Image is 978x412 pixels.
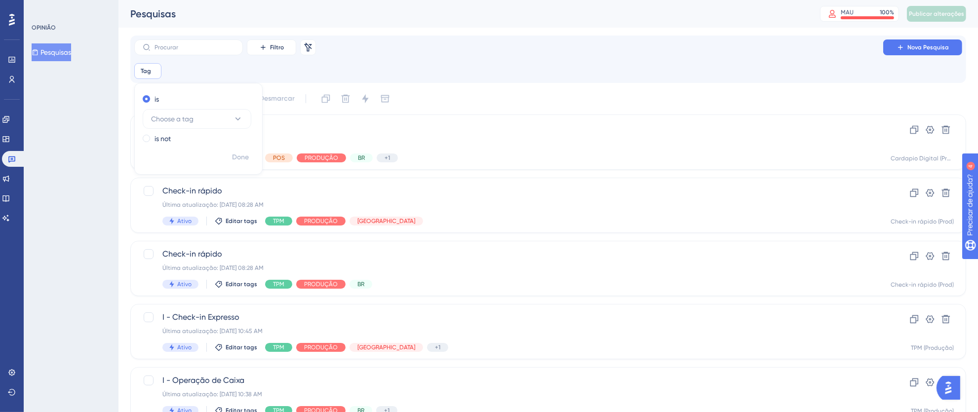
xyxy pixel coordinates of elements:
button: Editar tags [215,343,257,351]
span: Tag [141,67,151,75]
font: Última atualização: [DATE] 10:38 AM [162,391,262,398]
font: PRODUÇÃO [304,218,338,225]
button: Nova Pesquisa [883,39,962,55]
font: Check-in rápido (Prod) [891,218,954,225]
font: Última atualização: [DATE] 10:45 AM [162,328,263,335]
font: Check-in rápido [162,249,222,259]
font: Última atualização: [DATE] 08:28 AM [162,201,264,208]
font: Ativo [177,281,192,288]
font: BR [357,281,364,288]
font: [GEOGRAPHIC_DATA] [357,344,415,351]
font: +1 [385,154,390,161]
font: TPM [273,281,284,288]
font: [GEOGRAPHIC_DATA] [357,218,415,225]
font: Última atualização: [DATE] 08:28 AM [162,264,264,271]
button: Editar tags [215,217,257,225]
font: Check-in rápido (Prod) [891,281,954,288]
font: PRODUÇÃO [304,281,338,288]
font: I - Check-in Expresso [162,312,239,322]
font: Precisar de ajuda? [23,4,85,12]
font: TPM (Produção) [911,344,954,351]
font: Pesquisas [40,48,71,56]
font: 4 [92,6,95,11]
input: Procurar [155,44,235,51]
font: I - Operação de Caixa [162,375,244,385]
span: Choose a tag [151,113,194,125]
font: BR [358,154,365,161]
font: Ativo [177,344,192,351]
font: TPM [273,344,284,351]
button: Done [227,149,254,166]
font: Check-in rápido [162,186,222,195]
font: TPM [273,218,284,225]
font: MAU [841,9,854,16]
font: +1 [435,344,440,351]
font: % [890,9,894,16]
font: Ativo [177,218,192,225]
label: is [155,93,159,105]
button: Choose a tag [143,109,251,129]
button: Desmarcar [254,90,300,108]
font: PRODUÇÃO [304,344,338,351]
button: Publicar alterações [907,6,966,22]
button: Editar tags [215,280,257,288]
font: POS [273,154,285,161]
font: Publicar alterações [909,10,964,17]
button: Pesquisas [32,43,71,61]
label: is not [155,133,171,145]
font: Editar tags [226,218,257,225]
font: Desmarcar [259,94,295,103]
font: Pesquisas [130,8,176,20]
font: Filtro [270,44,284,51]
font: Editar tags [226,344,257,351]
font: PRODUÇÃO [305,154,338,161]
font: OPINIÃO [32,24,56,31]
iframe: Iniciador do Assistente de IA do UserGuiding [937,373,966,403]
font: Nova Pesquisa [907,44,949,51]
button: Filtro [247,39,296,55]
font: 100 [880,9,890,16]
span: Done [232,151,249,163]
font: Cardapio Digital (Prod) [891,155,956,162]
font: Editar tags [226,281,257,288]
